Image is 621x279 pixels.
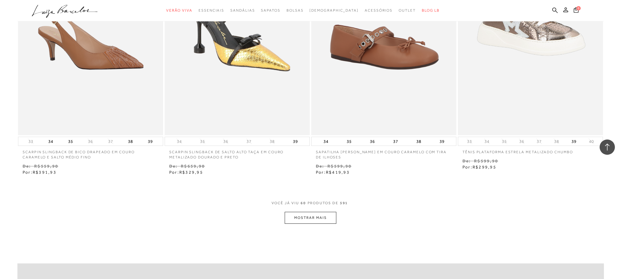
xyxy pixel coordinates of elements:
[587,139,596,144] button: 40
[368,137,377,146] button: 36
[166,8,192,13] span: Verão Viva
[86,139,95,144] button: 36
[316,170,350,175] span: Por:
[230,8,255,13] span: Sandálias
[415,137,423,146] button: 38
[106,139,115,144] button: 37
[33,170,57,175] span: R$391,93
[199,8,224,13] span: Essenciais
[322,137,330,146] button: 34
[458,146,603,155] a: TÊNIS PLATAFORMA ESTRELA METALIZADO CHUMBO
[23,164,31,168] small: De:
[165,146,310,160] a: SCARPIN SLINGBACK DE SALTO ALTO TAÇA EM COURO METALIZADO DOURADO E PRETO
[287,5,304,16] a: categoryNavScreenReaderText
[199,5,224,16] a: categoryNavScreenReaderText
[146,137,155,146] button: 39
[230,5,255,16] a: categoryNavScreenReaderText
[327,164,352,168] small: R$599,90
[169,170,203,175] span: Por:
[422,8,440,13] span: BLOG LB
[18,146,163,160] a: SCARPIN SLINGBACK DE BICO DRAPEADO EM COURO CARAMELO E SALTO MÉDIO FINO
[126,137,135,146] button: 38
[570,137,578,146] button: 39
[391,137,400,146] button: 37
[474,158,498,163] small: R$599,90
[66,137,75,146] button: 35
[326,170,350,175] span: R$419,93
[301,201,306,212] span: 60
[438,137,446,146] button: 39
[500,139,509,144] button: 35
[179,170,203,175] span: R$329,95
[46,137,55,146] button: 34
[175,139,184,144] button: 34
[245,139,253,144] button: 37
[365,5,393,16] a: categoryNavScreenReaderText
[422,5,440,16] a: BLOG LB
[272,201,299,206] span: VOCê JÁ VIU
[27,139,35,144] button: 33
[169,164,178,168] small: De:
[181,164,205,168] small: R$659,90
[340,201,348,212] span: 591
[552,139,561,144] button: 38
[285,212,336,224] button: MOSTRAR MAIS
[462,165,496,169] span: Por:
[309,5,359,16] a: noSubCategoriesText
[345,137,353,146] button: 35
[261,5,280,16] a: categoryNavScreenReaderText
[268,139,276,144] button: 38
[34,164,58,168] small: R$559,90
[535,139,543,144] button: 37
[311,146,456,160] a: SAPATILHA [PERSON_NAME] EM COURO CARAMELO COM TIRA DE ILHOSES
[365,8,393,13] span: Acessórios
[399,5,416,16] a: categoryNavScreenReaderText
[576,6,581,10] span: 0
[462,158,471,163] small: De:
[473,165,496,169] span: R$299,95
[221,139,230,144] button: 36
[465,139,474,144] button: 33
[308,201,338,206] span: PRODUTOS DE
[291,137,300,146] button: 39
[572,7,580,15] button: 0
[517,139,526,144] button: 36
[166,5,192,16] a: categoryNavScreenReaderText
[309,8,359,13] span: [DEMOGRAPHIC_DATA]
[316,164,324,168] small: De:
[287,8,304,13] span: Bolsas
[23,170,57,175] span: Por:
[399,8,416,13] span: Outlet
[483,139,491,144] button: 34
[261,8,280,13] span: Sapatos
[198,139,207,144] button: 35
